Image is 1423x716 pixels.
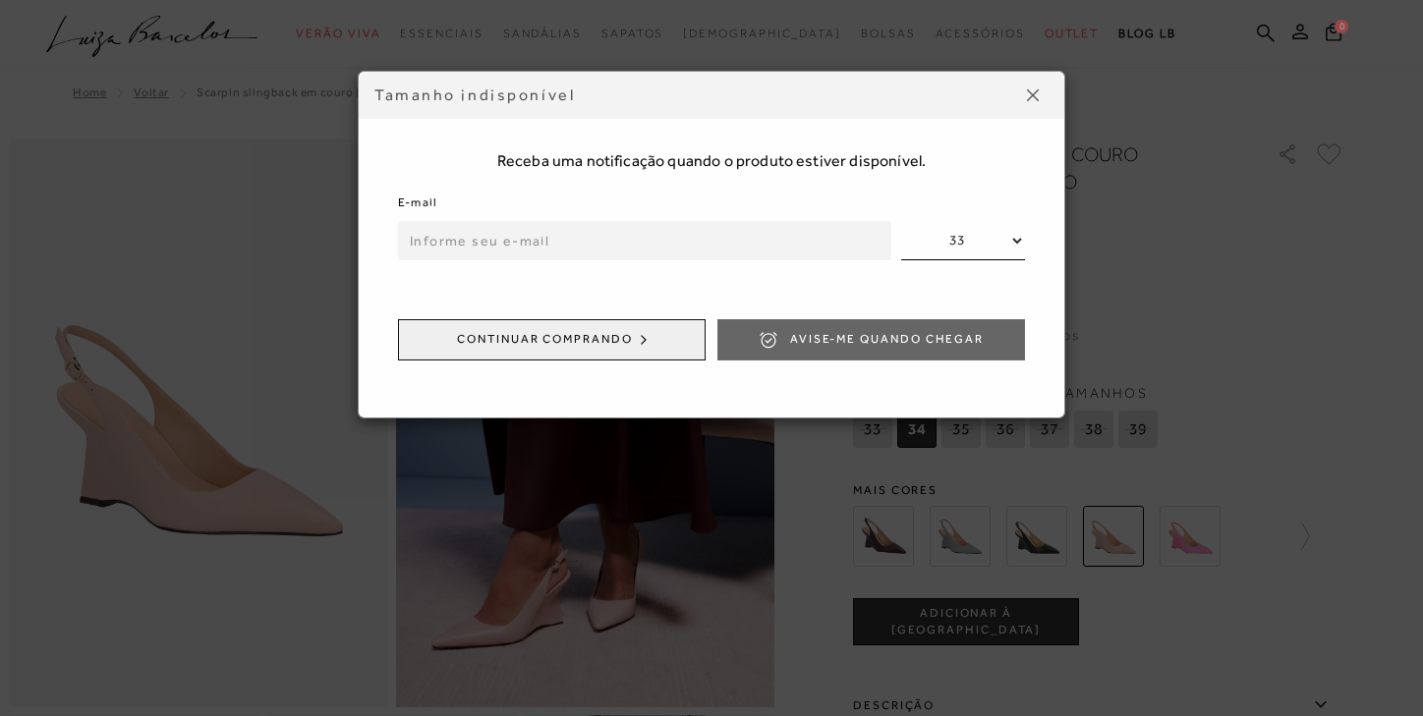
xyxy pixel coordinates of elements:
[398,221,891,260] input: Informe seu e-mail
[1027,89,1039,101] img: icon-close.png
[717,319,1025,360] button: Avise-me quando chegar
[790,331,984,348] span: Avise-me quando chegar
[398,150,1025,172] span: Receba uma notificação quando o produto estiver disponível.
[398,193,437,212] label: E-mail
[374,84,1017,106] div: Tamanho indisponível
[398,319,706,360] button: Continuar comprando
